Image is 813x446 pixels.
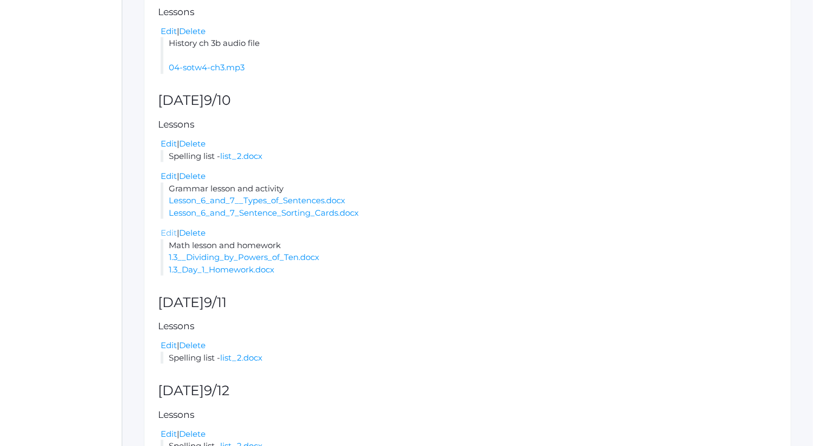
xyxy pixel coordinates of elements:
[161,340,177,350] a: Edit
[161,170,777,183] div: |
[161,227,777,239] div: |
[179,26,206,36] a: Delete
[158,321,777,331] h5: Lessons
[161,239,777,276] li: Math lesson and homework
[179,340,206,350] a: Delete
[179,429,206,439] a: Delete
[169,264,274,275] a: 1.3_Day_1_Homework.docx
[161,37,777,74] li: History ch 3b audio file
[161,150,777,163] li: Spelling list -
[158,410,777,420] h5: Lessons
[204,92,231,108] span: 9/10
[158,383,777,398] h2: [DATE]
[158,295,777,310] h2: [DATE]
[161,183,777,219] li: Grammar lesson and activity
[158,119,777,130] h5: Lessons
[169,252,319,262] a: 1.3__Dividing_by_Powers_of_Ten.docx
[161,138,177,149] a: Edit
[179,228,206,238] a: Delete
[220,151,262,161] a: list_2.docx
[179,138,206,149] a: Delete
[179,171,206,181] a: Delete
[204,382,229,398] span: 9/12
[161,428,777,441] div: |
[161,352,777,364] li: Spelling list -
[158,7,777,17] h5: Lessons
[169,62,244,72] a: 04-sotw4-ch3.mp3
[161,25,777,38] div: |
[161,26,177,36] a: Edit
[161,228,177,238] a: Edit
[169,208,359,218] a: Lesson_6_and_7_Sentence_Sorting_Cards.docx
[161,138,777,150] div: |
[161,429,177,439] a: Edit
[204,294,227,310] span: 9/11
[161,171,177,181] a: Edit
[169,195,345,205] a: Lesson_6_and_7__Types_of_Sentences.docx
[158,93,777,108] h2: [DATE]
[220,352,262,363] a: list_2.docx
[161,340,777,352] div: |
